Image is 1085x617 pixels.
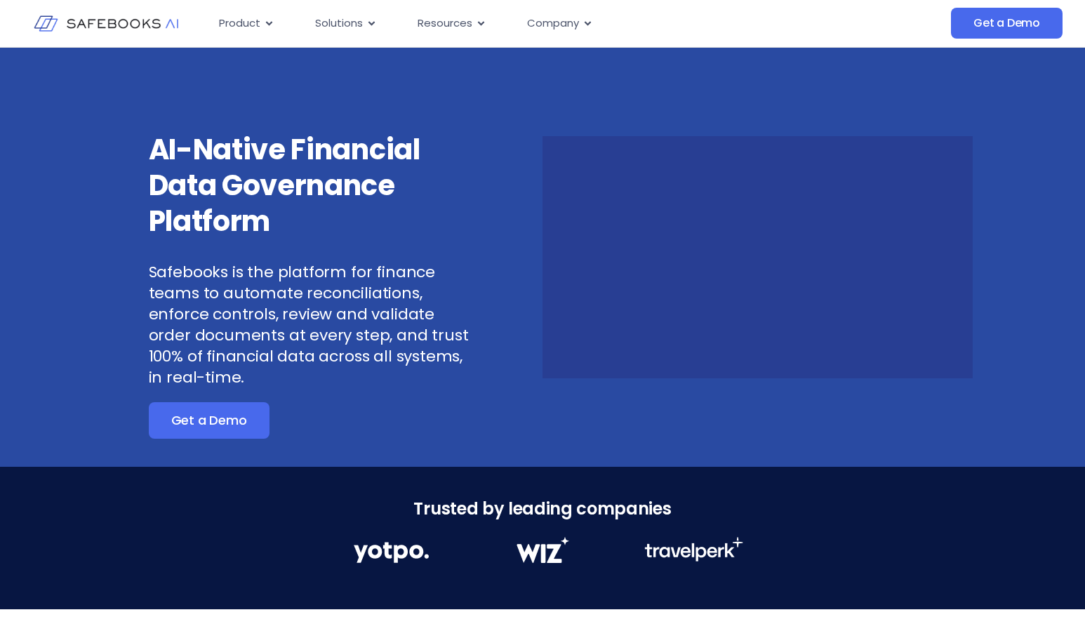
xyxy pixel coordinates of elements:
[323,495,762,523] h3: Trusted by leading companies
[149,132,472,239] h3: AI-Native Financial Data Governance Platform
[973,16,1040,30] span: Get a Demo
[418,15,472,32] span: Resources
[208,10,826,37] nav: Menu
[315,15,363,32] span: Solutions
[149,402,269,439] a: Get a Demo
[219,15,260,32] span: Product
[208,10,826,37] div: Menu Toggle
[527,15,579,32] span: Company
[951,8,1063,39] a: Get a Demo
[171,413,247,427] span: Get a Demo
[149,262,472,388] p: Safebooks is the platform for finance teams to automate reconciliations, enforce controls, review...
[354,537,429,567] img: Financial Data Governance 1
[644,537,743,562] img: Financial Data Governance 3
[510,537,575,563] img: Financial Data Governance 2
